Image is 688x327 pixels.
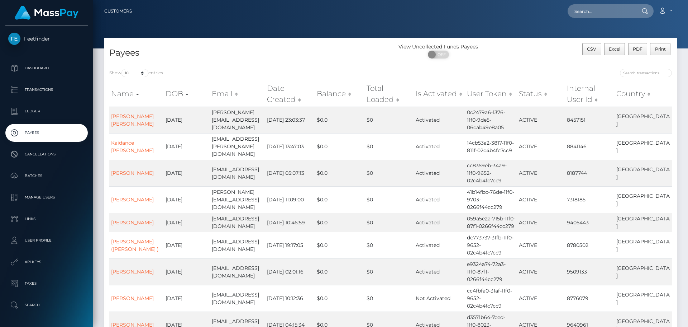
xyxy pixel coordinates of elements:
td: ACTIVE [517,186,565,213]
td: Activated [414,107,465,133]
td: [PERSON_NAME][EMAIL_ADDRESS][DOMAIN_NAME] [210,107,265,133]
img: Feetfinder [8,33,20,45]
td: $0.0 [315,258,365,285]
td: [DATE] [164,107,210,133]
td: [DATE] [164,133,210,160]
label: Show entries [109,69,163,77]
span: Excel [609,46,620,52]
td: [DATE] 05:07:13 [265,160,315,186]
p: Ledger [8,106,85,117]
th: Internal User Id: activate to sort column ascending [565,81,615,107]
td: ACTIVE [517,258,565,285]
td: $0.0 [315,285,365,312]
td: $0 [365,258,414,285]
td: 8457151 [565,107,615,133]
p: Links [8,214,85,224]
td: 9509133 [565,258,615,285]
td: 9405443 [565,213,615,232]
a: Search [5,296,88,314]
a: [PERSON_NAME] [111,268,154,275]
a: User Profile [5,232,88,249]
td: 41b14fbc-76de-11f0-9703-0266f44cc279 [465,186,517,213]
td: Not Activated [414,285,465,312]
td: [DATE] [164,285,210,312]
a: Manage Users [5,188,88,206]
td: $0.0 [315,186,365,213]
span: CSV [587,46,596,52]
td: Activated [414,186,465,213]
td: $0 [365,107,414,133]
td: $0.0 [315,160,365,186]
a: Customers [104,4,132,19]
td: Activated [414,133,465,160]
td: [DATE] [164,160,210,186]
td: ACTIVE [517,160,565,186]
td: 8841146 [565,133,615,160]
td: $0.0 [315,107,365,133]
th: Date Created: activate to sort column ascending [265,81,315,107]
td: $0.0 [315,133,365,160]
td: Activated [414,232,465,258]
td: ACTIVE [517,107,565,133]
td: 14cb53a2-3817-11f0-811f-02c4b4fc7cc9 [465,133,517,160]
a: Transactions [5,81,88,99]
td: $0 [365,285,414,312]
h4: Payees [109,47,385,59]
td: [DATE] 13:47:03 [265,133,315,160]
a: [PERSON_NAME] [111,295,154,302]
td: [EMAIL_ADDRESS][DOMAIN_NAME] [210,232,265,258]
p: Payees [8,127,85,138]
button: Excel [604,43,625,55]
td: [GEOGRAPHIC_DATA] [615,133,672,160]
th: Name: activate to sort column ascending [109,81,164,107]
td: $0.0 [315,213,365,232]
td: ACTIVE [517,133,565,160]
button: CSV [582,43,601,55]
p: Cancellations [8,149,85,160]
td: ACTIVE [517,285,565,312]
th: Total Loaded: activate to sort column ascending [365,81,414,107]
span: OFF [432,51,450,59]
td: 8780502 [565,232,615,258]
th: Country: activate to sort column ascending [615,81,672,107]
td: [EMAIL_ADDRESS][DOMAIN_NAME] [210,213,265,232]
td: Activated [414,160,465,186]
a: [PERSON_NAME] ([PERSON_NAME] ) [111,238,159,252]
th: Is Activated: activate to sort column ascending [414,81,465,107]
td: [DATE] 10:12:36 [265,285,315,312]
td: [DATE] 02:01:16 [265,258,315,285]
td: ACTIVE [517,232,565,258]
td: [EMAIL_ADDRESS][DOMAIN_NAME] [210,258,265,285]
span: Print [655,46,666,52]
td: [DATE] [164,258,210,285]
span: Feetfinder [5,36,88,42]
td: [DATE] 10:46:59 [265,213,315,232]
td: [DATE] [164,213,210,232]
a: Payees [5,124,88,142]
a: Kaidance [PERSON_NAME] [111,140,154,154]
td: $0 [365,232,414,258]
a: [PERSON_NAME] [111,196,154,203]
button: Print [650,43,670,55]
td: [DATE] [164,232,210,258]
td: [GEOGRAPHIC_DATA] [615,285,672,312]
td: e9324a74-72a3-11f0-87f1-0266f44cc279 [465,258,517,285]
td: $0 [365,186,414,213]
td: [GEOGRAPHIC_DATA] [615,232,672,258]
p: Batches [8,170,85,181]
td: [DATE] 11:09:00 [265,186,315,213]
td: cc8359eb-34a9-11f0-9652-02c4b4fc7cc9 [465,160,517,186]
td: 059a5e2a-715b-11f0-87f1-0266f44cc279 [465,213,517,232]
button: PDF [628,43,648,55]
td: 8776079 [565,285,615,312]
td: [PERSON_NAME][EMAIL_ADDRESS][DOMAIN_NAME] [210,186,265,213]
td: [EMAIL_ADDRESS][PERSON_NAME][DOMAIN_NAME] [210,133,265,160]
a: Batches [5,167,88,185]
th: DOB: activate to sort column descending [164,81,210,107]
a: [PERSON_NAME] [111,219,154,226]
img: MassPay Logo [15,6,78,20]
td: cc4fbfa0-31af-11f0-9652-02c4b4fc7cc9 [465,285,517,312]
td: [GEOGRAPHIC_DATA] [615,258,672,285]
td: 0c2479a6-1376-11f0-9de5-06cab49e8a05 [465,107,517,133]
a: Cancellations [5,145,88,163]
